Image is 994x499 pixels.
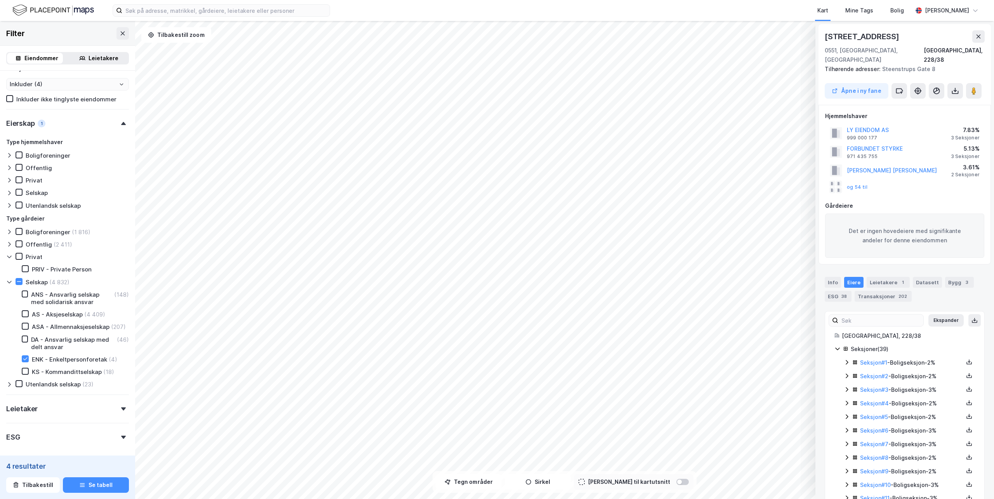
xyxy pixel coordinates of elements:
button: Åpne i ny fane [825,83,888,99]
button: Open [118,81,125,87]
div: 2 Seksjoner [951,172,980,178]
button: Tilbakestill zoom [141,27,211,43]
div: (23) [82,381,94,388]
div: Type gårdeier [6,214,45,223]
div: Datasett [913,277,942,288]
a: Seksjon#8 [860,454,888,461]
div: 3.61% [951,163,980,172]
input: ClearOpen [7,78,129,90]
input: Søk [838,315,923,326]
div: Kontrollprogram for chat [955,462,994,499]
div: - Boligseksjon - 2% [860,399,963,408]
a: Seksjon#5 [860,414,888,420]
div: (46) [117,336,129,343]
div: 202 [897,292,909,300]
div: Boligforeninger [26,152,70,159]
div: - Boligseksjon - 3% [860,480,963,490]
div: PRIV - Private Person [32,266,92,273]
div: 38 [840,292,848,300]
div: Steenstrups Gate 8 [825,64,978,74]
div: DA - Ansvarlig selskap med delt ansvar [31,336,115,351]
div: ESG [6,433,20,442]
a: Seksjon#6 [860,427,888,434]
a: Seksjon#9 [860,468,888,475]
div: (207) [111,323,126,330]
a: Seksjon#2 [860,373,888,379]
button: Se tabell [63,477,129,493]
div: 1 [38,120,45,127]
button: Ekspander [928,314,964,327]
div: 971 435 755 [847,153,878,160]
div: Eiendommer [24,54,58,63]
div: (148) [114,291,129,298]
div: Info [825,277,841,288]
div: Privat [26,253,42,261]
div: Utenlandsk selskap [26,381,81,388]
div: (4 409) [84,311,105,318]
div: 3 Seksjoner [951,153,980,160]
a: Seksjon#1 [860,359,887,366]
div: ANS - Ansvarlig selskap med solidarisk ansvar [31,291,113,306]
div: ESG [825,291,852,302]
button: Tegn områder [436,474,502,490]
div: Mine Tags [845,6,873,15]
div: (4 832) [49,278,70,286]
div: Hjemmelshaver [825,111,984,121]
a: Seksjon#7 [860,441,888,447]
div: [GEOGRAPHIC_DATA], 228/38 [842,331,975,341]
img: logo.f888ab2527a4732fd821a326f86c7f29.svg [12,3,94,17]
div: Offentlig [26,241,52,248]
a: Seksjon#10 [860,482,891,488]
a: Seksjon#4 [860,400,889,407]
div: Leietakere [89,54,118,63]
div: Inkluder ikke tinglyste eiendommer [16,96,116,103]
div: Utenlandsk selskap [26,202,81,209]
div: - Boligseksjon - 3% [860,426,963,435]
div: [STREET_ADDRESS] [825,30,901,43]
div: ASA - Allmennaksjeselskap [32,323,109,330]
div: Det er ingen hovedeiere med signifikante andeler for denne eiendommen [825,214,984,258]
div: - Boligseksjon - 2% [860,453,963,462]
div: Kart [817,6,828,15]
div: 3 [963,278,971,286]
button: Tilbakestill [6,477,60,493]
div: 999 000 177 [847,135,877,141]
div: [GEOGRAPHIC_DATA], 228/38 [924,46,985,64]
button: Sirkel [505,474,571,490]
div: 4 resultater [6,462,129,471]
div: Leietakere [867,277,910,288]
div: Bolig [890,6,904,15]
div: [PERSON_NAME] til kartutsnitt [588,477,670,487]
div: Privat [26,177,42,184]
div: Type hjemmelshaver [6,137,63,147]
div: [PERSON_NAME] [925,6,969,15]
div: Filter [6,27,25,40]
div: 0551, [GEOGRAPHIC_DATA], [GEOGRAPHIC_DATA] [825,46,924,64]
div: - Boligseksjon - 3% [860,440,963,449]
div: 3 Seksjoner [951,135,980,141]
span: Tilhørende adresser: [825,66,882,72]
div: (4) [109,356,117,363]
div: 7.83% [951,125,980,135]
iframe: Chat Widget [955,462,994,499]
div: - Boligseksjon - 3% [860,385,963,395]
div: 5.13% [951,144,980,153]
a: Seksjon#3 [860,386,888,393]
div: Eierskap [6,119,35,128]
div: ENK - Enkeltpersonforetak [32,356,107,363]
div: Leietaker [6,404,38,414]
div: - Boligseksjon - 2% [860,372,963,381]
div: AS - Aksjeselskap [32,311,83,318]
div: Transaksjoner [855,291,912,302]
div: (2 411) [54,241,72,248]
input: Søk på adresse, matrikkel, gårdeiere, leietakere eller personer [122,5,330,16]
div: KS - Kommandittselskap [32,368,102,376]
div: Gårdeiere [825,201,984,210]
div: Bygg [945,277,974,288]
div: - Boligseksjon - 2% [860,358,963,367]
div: (1 816) [72,228,90,236]
div: Offentlig [26,164,52,172]
div: Boligforeninger [26,228,70,236]
div: (18) [103,368,114,376]
div: Selskap [26,189,48,196]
